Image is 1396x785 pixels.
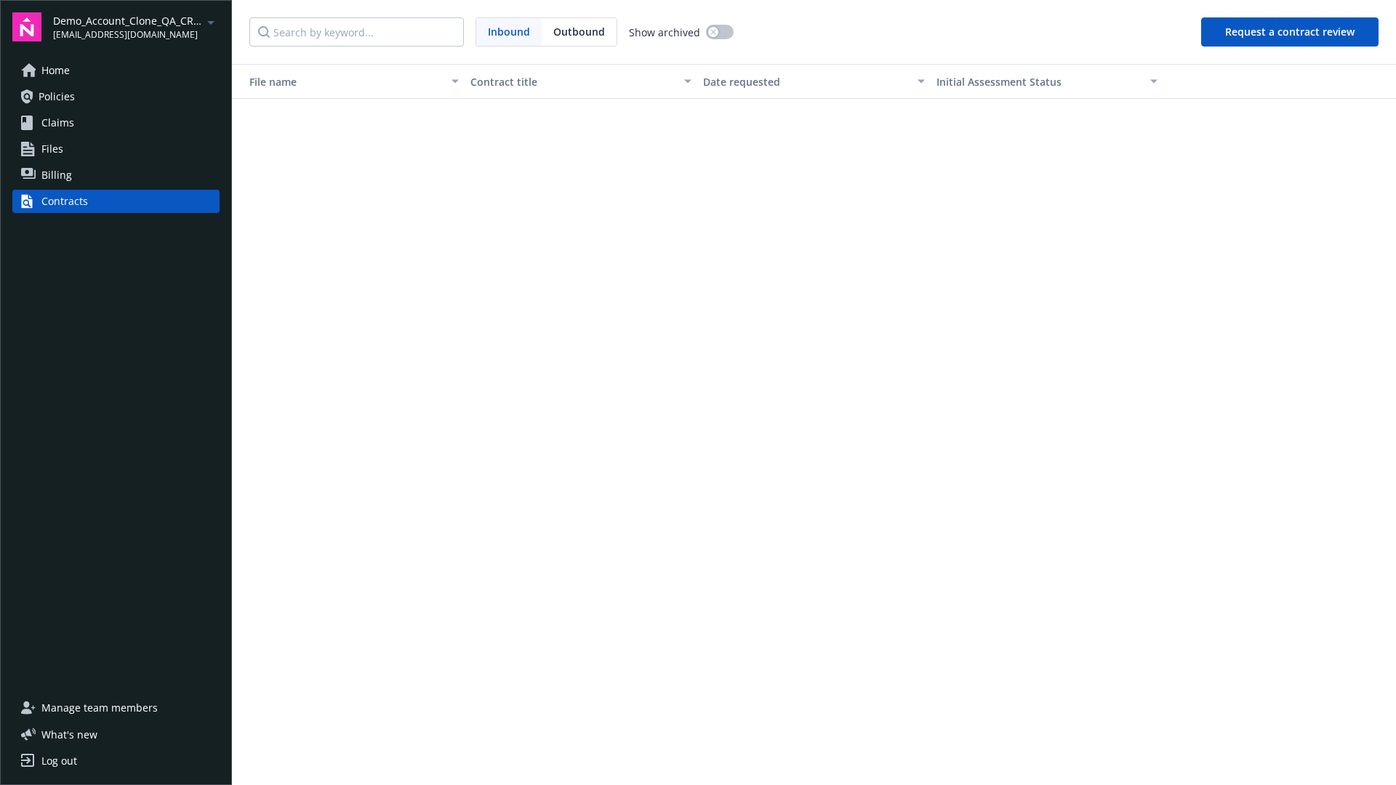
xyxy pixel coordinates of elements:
[53,12,220,41] button: Demo_Account_Clone_QA_CR_Tests_Demo[EMAIL_ADDRESS][DOMAIN_NAME]arrowDropDown
[249,17,464,47] input: Search by keyword...
[1201,17,1379,47] button: Request a contract review
[703,74,908,89] div: Date requested
[39,85,75,108] span: Policies
[238,74,443,89] div: Toggle SortBy
[12,59,220,82] a: Home
[936,75,1062,89] span: Initial Assessment Status
[12,164,220,187] a: Billing
[41,137,63,161] span: Files
[629,25,700,40] span: Show archived
[12,12,41,41] img: navigator-logo.svg
[41,749,77,773] div: Log out
[936,74,1142,89] div: Toggle SortBy
[41,59,70,82] span: Home
[470,74,675,89] div: Contract title
[12,696,220,720] a: Manage team members
[41,111,74,134] span: Claims
[12,111,220,134] a: Claims
[12,727,121,742] button: What's new
[465,64,697,99] button: Contract title
[553,24,605,39] span: Outbound
[238,74,443,89] div: File name
[41,190,88,213] div: Contracts
[41,696,158,720] span: Manage team members
[12,190,220,213] a: Contracts
[542,18,617,46] span: Outbound
[53,28,202,41] span: [EMAIL_ADDRESS][DOMAIN_NAME]
[41,727,97,742] span: What ' s new
[202,13,220,31] a: arrowDropDown
[12,85,220,108] a: Policies
[697,64,930,99] button: Date requested
[53,13,202,28] span: Demo_Account_Clone_QA_CR_Tests_Demo
[488,24,530,39] span: Inbound
[476,18,542,46] span: Inbound
[41,164,72,187] span: Billing
[12,137,220,161] a: Files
